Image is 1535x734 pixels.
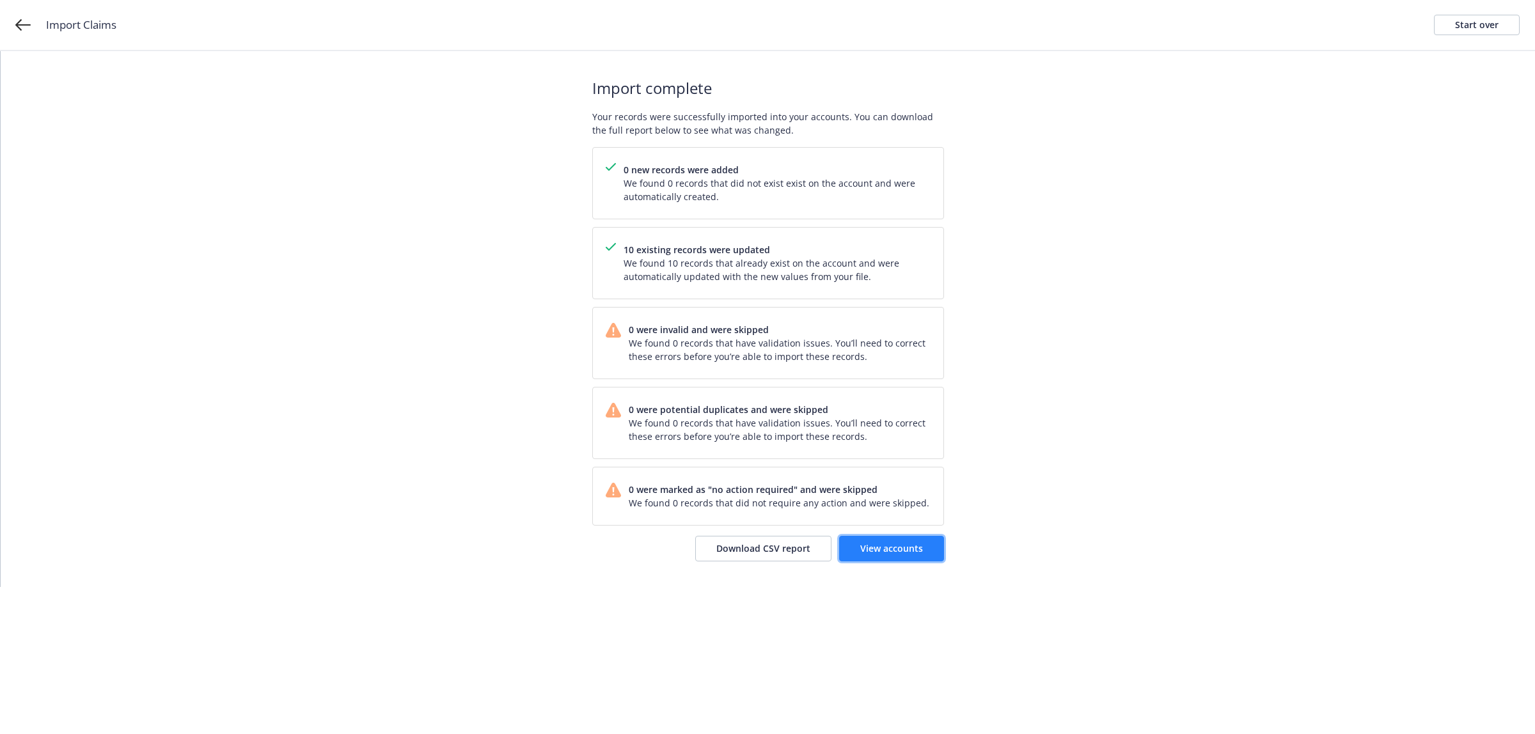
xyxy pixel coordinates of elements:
span: Download CSV report [716,542,810,554]
div: Start over [1455,15,1499,35]
span: View accounts [860,542,923,554]
span: We found 0 records that did not require any action and were skipped. [629,496,929,510]
span: 10 existing records were updated [624,243,931,256]
span: We found 0 records that have validation issues. You’ll need to correct these errors before you’re... [629,416,931,443]
span: Import Claims [46,17,116,33]
span: We found 10 records that already exist on the account and were automatically updated with the new... [624,256,931,283]
a: Start over [1434,15,1520,35]
button: Download CSV report [695,536,831,561]
span: We found 0 records that did not exist exist on the account and were automatically created. [624,176,931,203]
span: 0 were invalid and were skipped [629,323,931,336]
span: Your records were successfully imported into your accounts. You can download the full report belo... [592,110,944,137]
span: 0 new records were added [624,163,931,176]
a: View accounts [839,536,944,561]
span: 0 were marked as "no action required" and were skipped [629,483,929,496]
span: 0 were potential duplicates and were skipped [629,403,931,416]
span: Import complete [592,77,944,100]
span: We found 0 records that have validation issues. You’ll need to correct these errors before you’re... [629,336,931,363]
